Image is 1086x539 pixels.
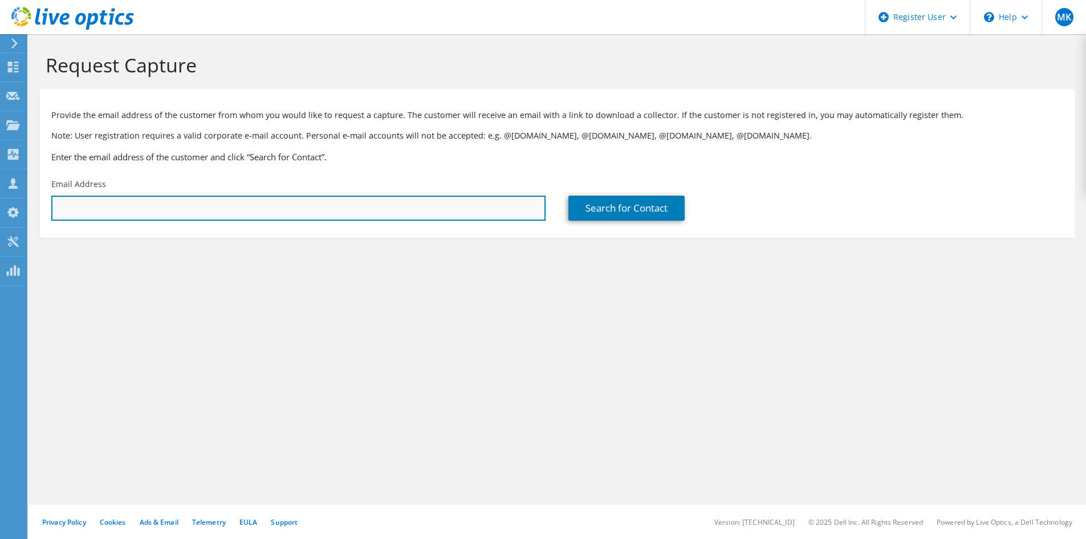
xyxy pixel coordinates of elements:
[51,179,106,190] label: Email Address
[568,196,685,221] a: Search for Contact
[937,517,1072,527] li: Powered by Live Optics, a Dell Technology
[51,129,1063,142] p: Note: User registration requires a valid corporate e-mail account. Personal e-mail accounts will ...
[271,517,298,527] a: Support
[51,151,1063,163] h3: Enter the email address of the customer and click “Search for Contact”.
[1055,8,1073,26] span: MK
[42,517,86,527] a: Privacy Policy
[140,517,178,527] a: Ads & Email
[714,517,795,527] li: Version: [TECHNICAL_ID]
[808,517,923,527] li: © 2025 Dell Inc. All Rights Reserved
[192,517,226,527] a: Telemetry
[51,109,1063,121] p: Provide the email address of the customer from whom you would like to request a capture. The cust...
[239,517,257,527] a: EULA
[100,517,126,527] a: Cookies
[46,53,1063,77] h1: Request Capture
[984,12,994,22] svg: \n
